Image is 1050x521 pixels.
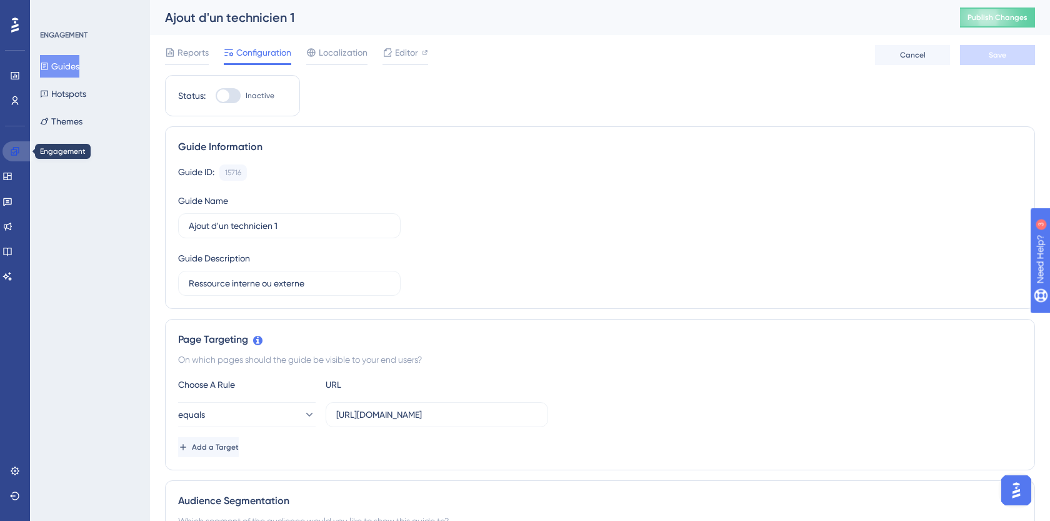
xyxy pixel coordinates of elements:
[967,13,1027,23] span: Publish Changes
[875,45,950,65] button: Cancel
[189,219,390,233] input: Type your Guide’s Name here
[40,55,79,78] button: Guides
[165,9,929,26] div: Ajout d'un technicien 1
[177,45,209,60] span: Reports
[40,110,82,133] button: Themes
[246,91,274,101] span: Inactive
[960,8,1035,28] button: Publish Changes
[192,442,239,452] span: Add a Target
[989,50,1006,60] span: Save
[189,276,390,290] input: Type your Guide’s Description here
[178,437,239,457] button: Add a Target
[29,3,78,18] span: Need Help?
[326,377,463,392] div: URL
[236,45,291,60] span: Configuration
[178,251,250,266] div: Guide Description
[395,45,418,60] span: Editor
[319,45,367,60] span: Localization
[178,88,206,103] div: Status:
[900,50,926,60] span: Cancel
[178,407,205,422] span: equals
[178,377,316,392] div: Choose A Rule
[178,139,1022,154] div: Guide Information
[997,472,1035,509] iframe: UserGuiding AI Assistant Launcher
[87,6,91,16] div: 3
[178,164,214,181] div: Guide ID:
[225,168,241,178] div: 15716
[178,332,1022,347] div: Page Targeting
[178,493,1022,508] div: Audience Segmentation
[178,402,316,427] button: equals
[178,352,1022,367] div: On which pages should the guide be visible to your end users?
[336,408,537,422] input: yourwebsite.com/path
[178,193,228,208] div: Guide Name
[960,45,1035,65] button: Save
[40,83,86,105] button: Hotspots
[40,30,87,40] div: ENGAGEMENT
